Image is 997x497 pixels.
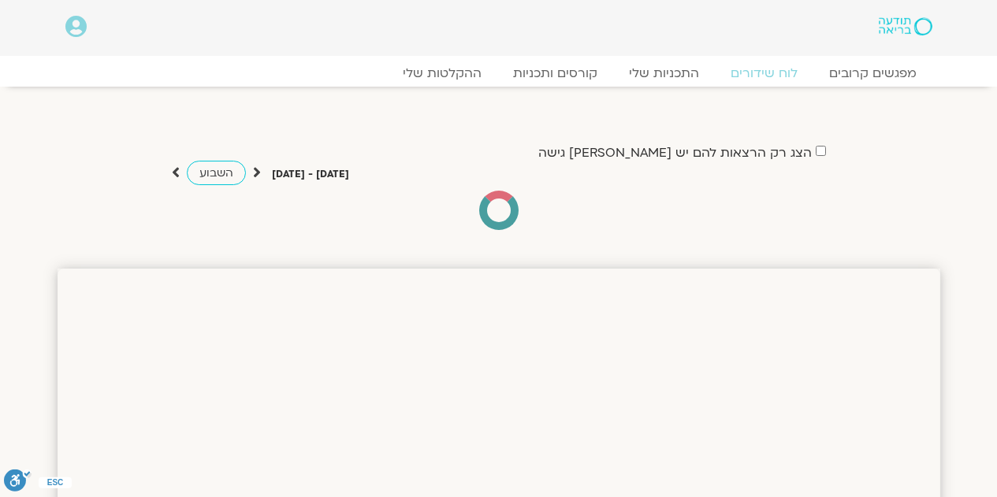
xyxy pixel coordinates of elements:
[613,65,715,81] a: התכניות שלי
[199,165,233,180] span: השבוע
[813,65,932,81] a: מפגשים קרובים
[538,146,812,160] label: הצג רק הרצאות להם יש [PERSON_NAME] גישה
[65,65,932,81] nav: Menu
[187,161,246,185] a: השבוע
[497,65,613,81] a: קורסים ותכניות
[715,65,813,81] a: לוח שידורים
[272,166,349,183] p: [DATE] - [DATE]
[387,65,497,81] a: ההקלטות שלי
